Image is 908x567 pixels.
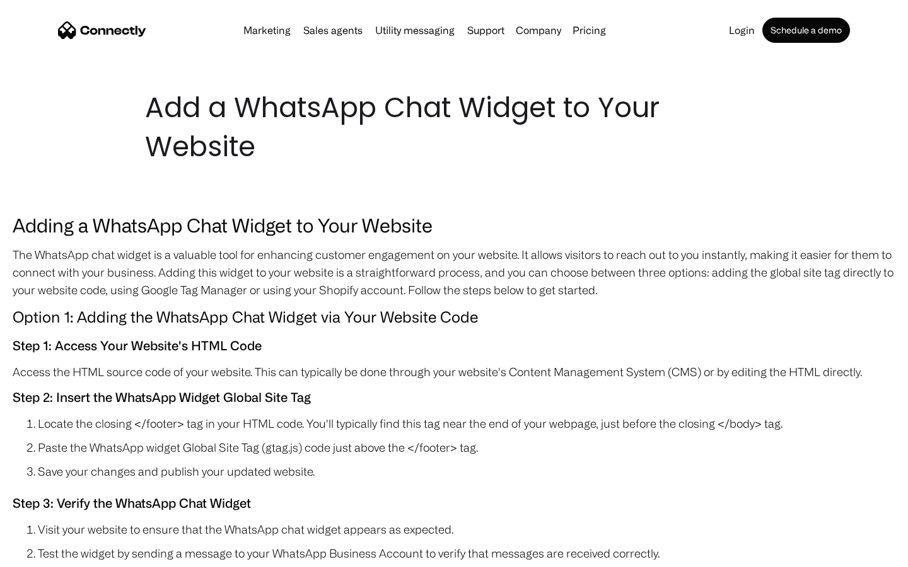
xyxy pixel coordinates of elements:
[238,25,296,35] a: Marketing
[13,387,895,408] h5: Step 2: Insert the WhatsApp Widget Global Site Tag
[762,18,850,43] a: Schedule a demo
[724,25,760,35] a: Login
[145,88,763,166] h1: Add a WhatsApp Chat Widget to Your Website
[370,25,460,35] a: Utility messaging
[38,520,895,538] li: Visit your website to ensure that the WhatsApp chat widget appears as expected.
[38,544,895,562] li: Test the widget by sending a message to your WhatsApp Business Account to verify that messages ar...
[13,305,895,329] h4: Option 1: Adding the WhatsApp Chat Widget via Your Website Code
[25,545,76,563] ul: Language list
[298,25,368,35] a: Sales agents
[567,25,611,35] a: Pricing
[462,25,509,35] a: Support
[13,335,895,357] h5: Step 1: Access Your Website's HTML Code
[38,415,895,432] li: Locate the closing </footer> tag in your HTML code. You'll typically find this tag near the end o...
[516,21,561,39] div: Company
[13,363,895,381] p: Access the HTML source code of your website. This can typically be done through your website's Co...
[13,246,895,299] p: The WhatsApp chat widget is a valuable tool for enhancing customer engagement on your website. It...
[13,493,895,514] h5: Step 3: Verify the WhatsApp Chat Widget
[13,210,895,239] h3: Adding a WhatsApp Chat Widget to Your Website
[38,462,895,480] li: Save your changes and publish your updated website.
[13,545,76,563] aside: Language selected: English
[38,438,895,456] li: Paste the WhatsApp widget Global Site Tag (gtag.js) code just above the </footer> tag.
